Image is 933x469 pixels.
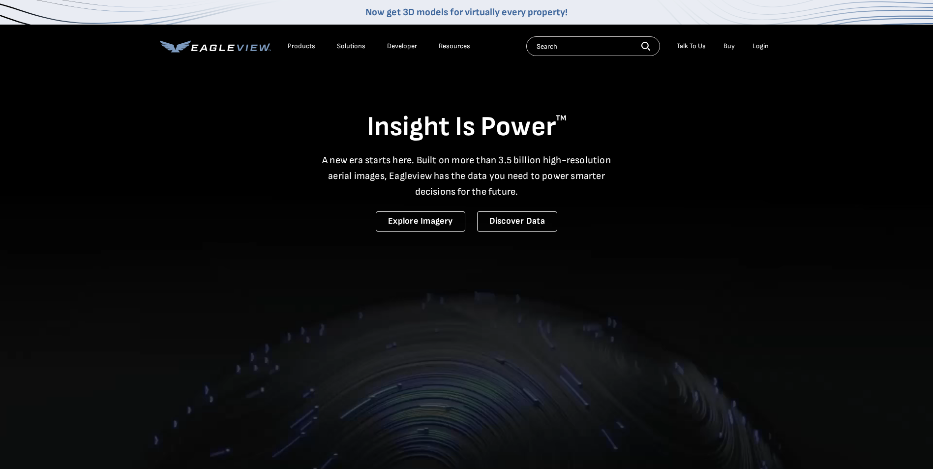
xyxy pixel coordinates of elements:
[316,152,617,200] p: A new era starts here. Built on more than 3.5 billion high-resolution aerial images, Eagleview ha...
[677,42,706,51] div: Talk To Us
[288,42,315,51] div: Products
[160,110,774,145] h1: Insight Is Power
[723,42,735,51] a: Buy
[365,6,568,18] a: Now get 3D models for virtually every property!
[752,42,769,51] div: Login
[526,36,660,56] input: Search
[477,211,557,232] a: Discover Data
[439,42,470,51] div: Resources
[337,42,365,51] div: Solutions
[376,211,465,232] a: Explore Imagery
[556,114,567,123] sup: TM
[387,42,417,51] a: Developer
